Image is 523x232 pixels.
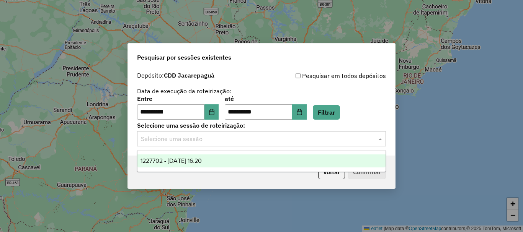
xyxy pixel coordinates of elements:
[137,150,386,172] ng-dropdown-panel: Options list
[292,104,307,120] button: Choose Date
[318,165,345,179] button: Voltar
[164,71,214,79] strong: CDD Jacarepaguá
[137,71,214,80] label: Depósito:
[137,53,231,62] span: Pesquisar por sessões existentes
[225,94,306,103] label: até
[204,104,219,120] button: Choose Date
[137,94,219,103] label: Entre
[261,71,386,80] div: Pesquisar em todos depósitos
[137,121,386,130] label: Selecione uma sessão de roteirização:
[313,105,340,120] button: Filtrar
[137,86,232,96] label: Data de execução da roteirização:
[141,157,202,164] span: 1227702 - [DATE] 16:20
